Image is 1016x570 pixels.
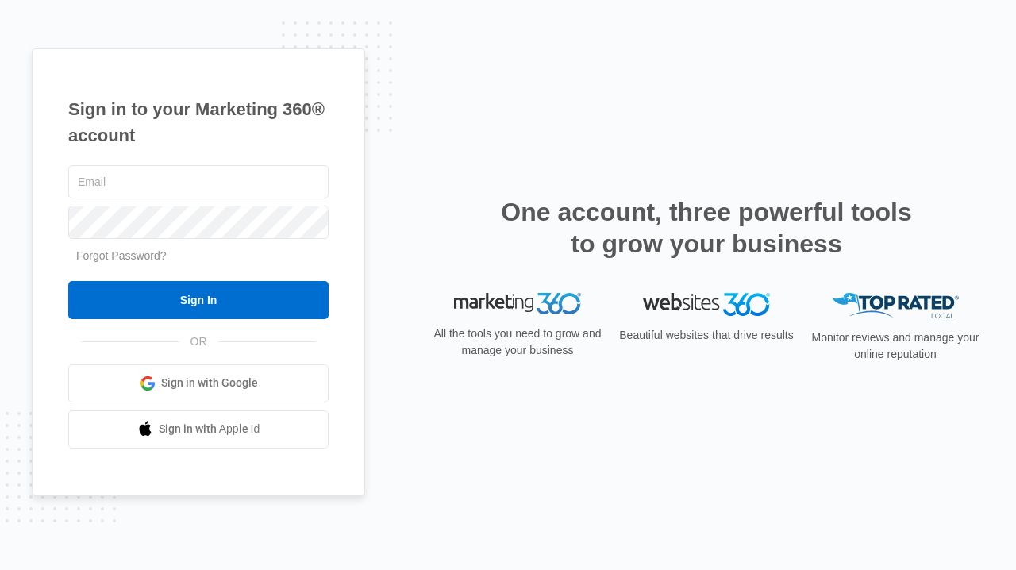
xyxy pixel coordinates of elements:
[68,96,329,148] h1: Sign in to your Marketing 360® account
[429,325,606,359] p: All the tools you need to grow and manage your business
[618,327,795,344] p: Beautiful websites that drive results
[454,293,581,315] img: Marketing 360
[76,249,167,262] a: Forgot Password?
[496,196,917,260] h2: One account, three powerful tools to grow your business
[806,329,984,363] p: Monitor reviews and manage your online reputation
[161,375,258,391] span: Sign in with Google
[643,293,770,316] img: Websites 360
[179,333,218,350] span: OR
[832,293,959,319] img: Top Rated Local
[68,364,329,402] a: Sign in with Google
[68,165,329,198] input: Email
[68,410,329,449] a: Sign in with Apple Id
[159,421,260,437] span: Sign in with Apple Id
[68,281,329,319] input: Sign In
